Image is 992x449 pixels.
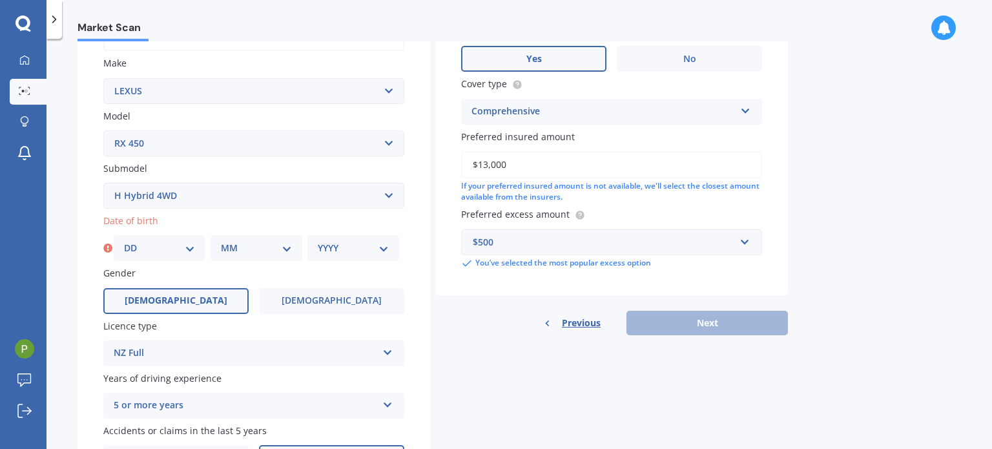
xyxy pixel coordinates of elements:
span: Years of driving experience [103,372,222,384]
img: ACg8ocKNK7d3NQKwJbzD2TAzdaPrh5XzzxhQSa8thgAEUNqc2lbnNQ=s96-c [15,339,34,359]
span: Preferred excess amount [461,209,570,221]
span: Model [103,110,130,122]
span: No [683,54,696,65]
span: Submodel [103,162,147,174]
span: Accidents or claims in the last 5 years [103,424,267,437]
span: Gender [103,267,136,280]
span: Cover type [461,78,507,90]
span: Market Scan [77,21,149,39]
div: You’ve selected the most popular excess option [461,258,762,269]
span: Make [103,57,127,70]
span: Previous [562,313,601,333]
div: If your preferred insured amount is not available, we'll select the closest amount available from... [461,181,762,203]
span: Date of birth [103,214,158,227]
span: Licence type [103,320,157,332]
span: Yes [526,54,542,65]
span: Preferred insured amount [461,131,575,143]
span: [DEMOGRAPHIC_DATA] [282,295,382,306]
div: 5 or more years [114,398,377,413]
div: $500 [473,235,735,249]
span: [DEMOGRAPHIC_DATA] [125,295,227,306]
div: Comprehensive [471,104,735,120]
div: NZ Full [114,346,377,361]
input: Enter amount [461,151,762,178]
